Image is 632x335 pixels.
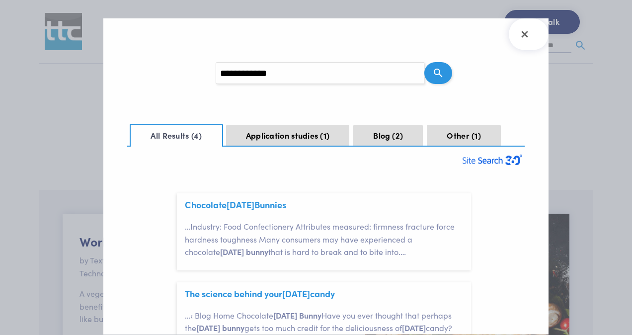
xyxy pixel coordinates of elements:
[472,130,481,141] span: 1
[392,130,403,141] span: 2
[185,199,286,210] span: Chocolate Easter Bunnies
[185,198,286,211] a: Chocolate[DATE]Bunnies
[226,125,350,146] button: Application studies
[424,62,452,84] button: Search
[273,310,321,321] span: [DATE] Bunny
[185,310,190,321] span: …
[220,246,268,257] span: [DATE] bunny
[177,193,471,270] article: Chocolate Easter Bunnies
[191,130,202,141] span: 4
[185,220,471,258] p: Industry: Food Confectionery Attributes measured: firmness fracture force hardness toughness Many...
[185,221,190,232] span: …
[127,120,525,147] nav: Search Result Navigation
[282,287,310,300] span: [DATE]
[103,18,549,334] section: Search Results
[400,246,406,257] span: …
[196,322,244,333] span: [DATE] bunny
[130,124,223,147] button: All Results
[320,130,329,141] span: 1
[185,287,335,300] a: The science behind your[DATE]candy
[353,125,423,146] button: Blog
[185,288,335,299] span: The science behind your Easter candy
[227,198,254,211] span: [DATE]
[427,125,500,146] button: Other
[509,18,549,50] button: Close Search Results
[402,322,426,333] span: [DATE]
